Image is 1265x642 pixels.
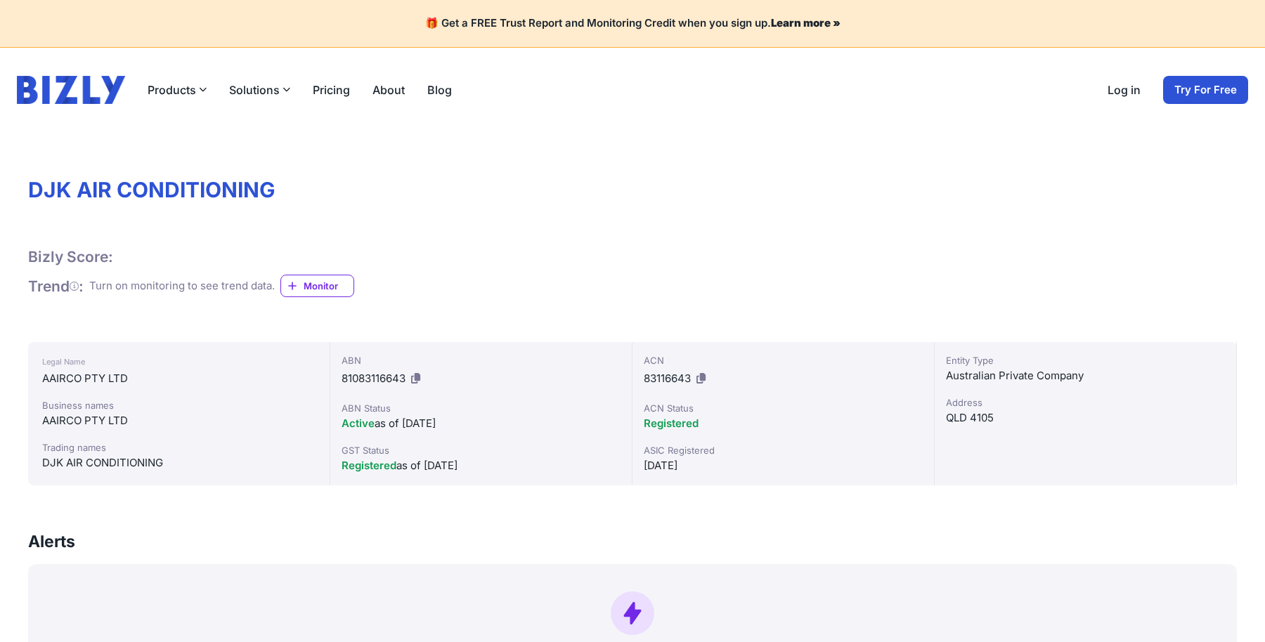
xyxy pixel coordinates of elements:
span: Monitor [304,279,353,293]
div: Australian Private Company [946,367,1225,384]
div: AAIRCO PTY LTD [42,370,316,387]
span: 81083116643 [342,372,406,385]
span: Registered [644,417,699,430]
button: Solutions [229,81,290,98]
div: ASIC Registered [644,443,923,457]
a: About [372,81,405,98]
div: Business names [42,398,316,412]
h4: 🎁 Get a FREE Trust Report and Monitoring Credit when you sign up. [17,17,1248,30]
a: Log in [1108,81,1141,98]
h1: Bizly Score: [28,247,113,266]
span: Registered [342,459,396,472]
div: ACN [644,353,923,367]
div: Turn on monitoring to see trend data. [89,278,275,294]
span: Active [342,417,375,430]
div: Address [946,395,1225,410]
div: DJK AIR CONDITIONING [42,454,316,471]
h1: Trend : [28,277,84,296]
div: QLD 4105 [946,410,1225,426]
div: AAIRCO PTY LTD [42,412,316,429]
div: ABN [342,353,621,367]
button: Products [148,81,207,98]
div: Legal Name [42,353,316,370]
div: GST Status [342,443,621,457]
div: ABN Status [342,401,621,415]
a: Learn more » [771,16,841,30]
a: Pricing [313,81,350,98]
a: Try For Free [1163,76,1248,104]
div: Trading names [42,440,316,454]
div: as of [DATE] [342,457,621,474]
div: Entity Type [946,353,1225,367]
div: [DATE] [644,457,923,474]
span: 83116643 [644,372,691,385]
a: Monitor [280,275,354,297]
a: Blog [427,81,452,98]
h3: Alerts [28,530,75,553]
div: as of [DATE] [342,415,621,432]
h1: DJK AIR CONDITIONING [28,177,1237,202]
div: ACN Status [644,401,923,415]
